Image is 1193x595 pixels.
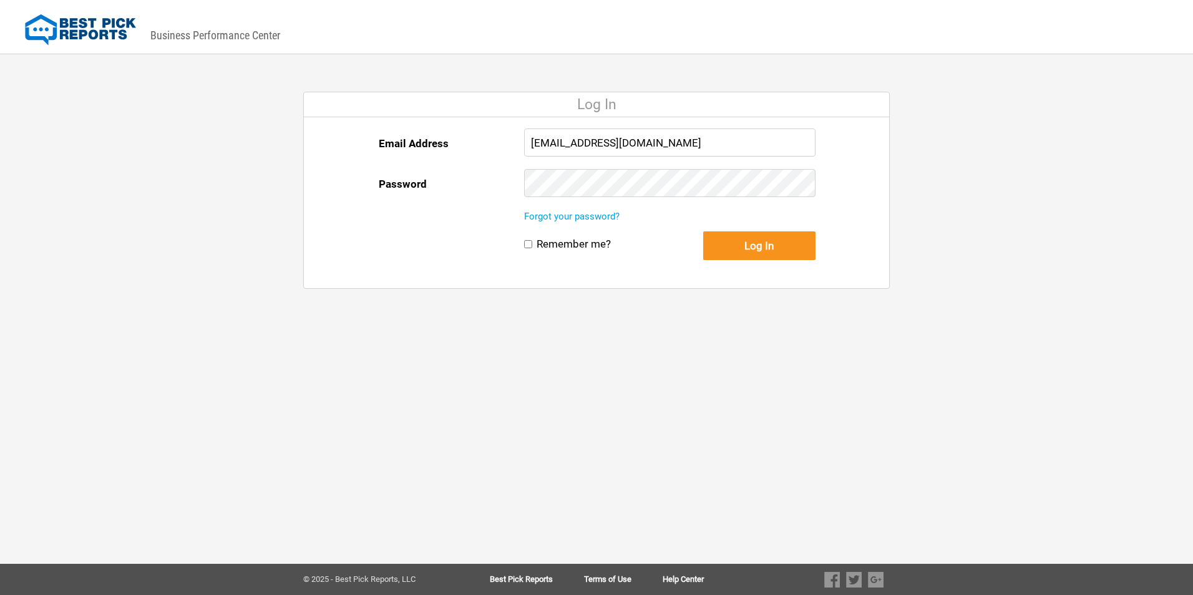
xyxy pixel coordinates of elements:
label: Email Address [379,128,449,158]
a: Best Pick Reports [490,575,584,584]
a: Terms of Use [584,575,663,584]
label: Password [379,169,427,199]
div: © 2025 - Best Pick Reports, LLC [303,575,450,584]
button: Log In [703,231,816,260]
img: Best Pick Reports Logo [25,14,136,46]
div: Log In [304,92,889,117]
a: Forgot your password? [524,211,620,222]
a: Help Center [663,575,704,584]
label: Remember me? [537,238,611,251]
